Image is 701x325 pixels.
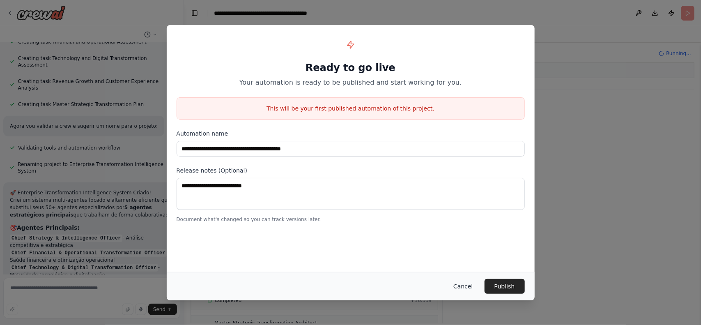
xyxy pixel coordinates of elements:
p: This will be your first published automation of this project. [177,104,524,113]
p: Document what's changed so you can track versions later. [177,216,525,223]
button: Cancel [447,279,479,294]
p: Your automation is ready to be published and start working for you. [177,78,525,88]
h1: Ready to go live [177,61,525,74]
button: Publish [485,279,525,294]
label: Release notes (Optional) [177,166,525,175]
label: Automation name [177,129,525,138]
